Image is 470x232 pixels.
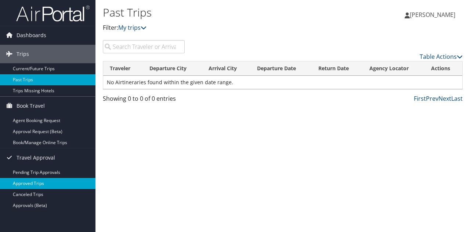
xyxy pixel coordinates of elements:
[17,45,29,63] span: Trips
[143,61,202,76] th: Departure City: activate to sort column ascending
[17,26,46,44] span: Dashboards
[17,97,45,115] span: Book Travel
[103,40,185,53] input: Search Traveler or Arrival City
[363,61,424,76] th: Agency Locator: activate to sort column ascending
[16,5,90,22] img: airportal-logo.png
[103,61,143,76] th: Traveler: activate to sort column ascending
[118,24,147,32] a: My trips
[250,61,312,76] th: Departure Date: activate to sort column ascending
[103,94,185,107] div: Showing 0 to 0 of 0 entries
[103,76,462,89] td: No Airtineraries found within the given date range.
[414,94,426,103] a: First
[312,61,363,76] th: Return Date: activate to sort column ascending
[410,11,455,19] span: [PERSON_NAME]
[451,94,463,103] a: Last
[438,94,451,103] a: Next
[426,94,438,103] a: Prev
[17,149,55,167] span: Travel Approval
[103,23,343,33] p: Filter:
[202,61,251,76] th: Arrival City: activate to sort column ascending
[420,53,463,61] a: Table Actions
[405,4,463,26] a: [PERSON_NAME]
[103,5,343,20] h1: Past Trips
[424,61,462,76] th: Actions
